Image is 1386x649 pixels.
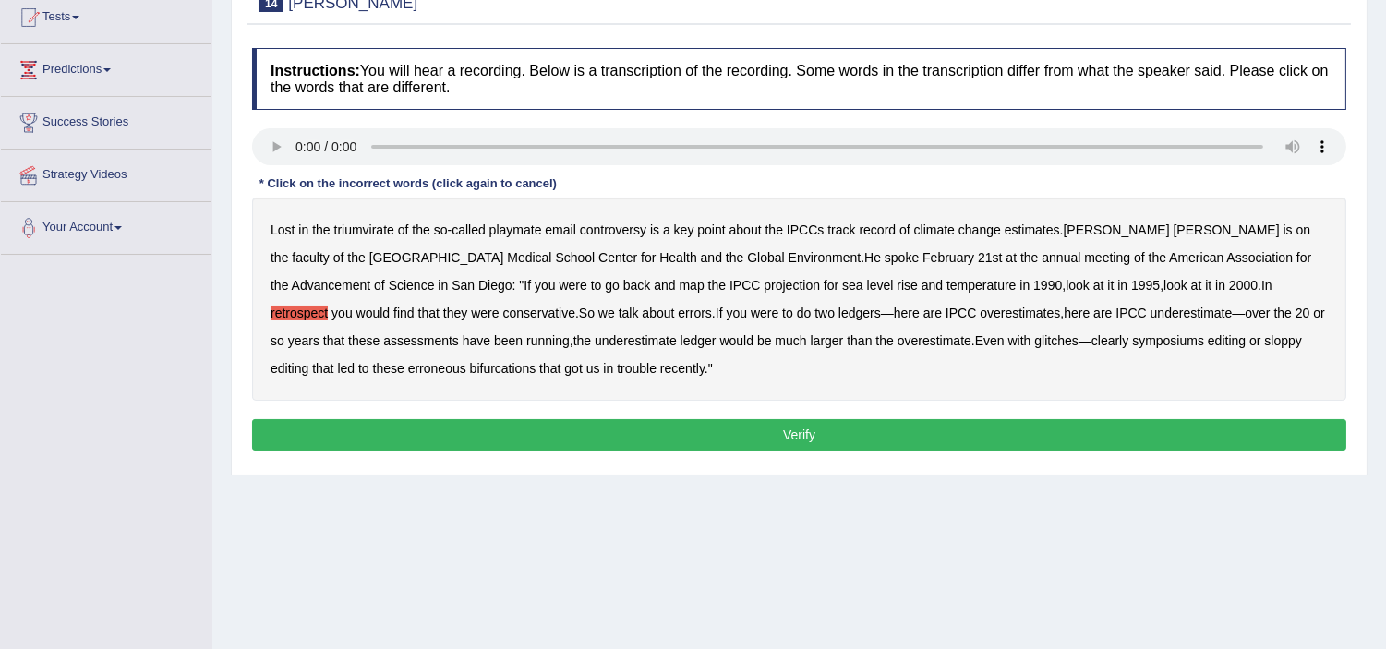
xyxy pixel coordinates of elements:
[1,150,211,196] a: Strategy Videos
[914,222,955,237] b: climate
[1149,250,1166,265] b: the
[555,250,595,265] b: School
[1264,333,1301,348] b: sloppy
[1226,250,1293,265] b: Association
[847,333,872,348] b: than
[1008,333,1031,348] b: with
[564,361,582,376] b: got
[824,278,838,293] b: for
[434,222,448,237] b: so
[452,222,486,237] b: called
[1132,333,1204,348] b: symposiums
[579,306,595,320] b: So
[591,278,602,293] b: to
[1064,222,1170,237] b: [PERSON_NAME]
[1019,278,1030,293] b: in
[775,333,806,348] b: much
[789,250,862,265] b: Environment
[757,333,772,348] b: be
[373,361,404,376] b: these
[524,278,531,293] b: If
[946,306,976,320] b: IPCC
[598,250,637,265] b: Center
[347,250,365,265] b: the
[412,222,429,237] b: the
[298,222,308,237] b: in
[605,278,620,293] b: go
[1205,278,1211,293] b: it
[595,333,677,348] b: underestimate
[885,250,919,265] b: spoke
[1134,250,1145,265] b: of
[975,333,1005,348] b: Even
[494,333,523,348] b: been
[1107,278,1114,293] b: it
[619,306,639,320] b: talk
[894,306,920,320] b: here
[958,222,1001,237] b: change
[899,222,910,237] b: of
[814,306,835,320] b: two
[545,222,575,237] b: email
[679,278,704,293] b: map
[452,278,475,293] b: San
[526,333,570,348] b: running
[443,306,467,320] b: they
[539,361,560,376] b: that
[369,250,504,265] b: [GEOGRAPHIC_DATA]
[252,419,1346,451] button: Verify
[586,361,600,376] b: us
[478,278,512,293] b: Diego
[1245,306,1270,320] b: over
[438,278,448,293] b: in
[1169,250,1223,265] b: American
[654,278,675,293] b: and
[978,250,1002,265] b: 21st
[331,306,353,320] b: you
[859,222,896,237] b: record
[383,333,459,348] b: assessments
[898,333,971,348] b: overestimate
[922,278,943,293] b: and
[923,306,942,320] b: are
[271,361,308,376] b: editing
[1042,250,1080,265] b: annual
[252,174,564,192] div: * Click on the incorrect words (click again to cancel)
[946,278,1016,293] b: temperature
[471,306,499,320] b: were
[489,222,542,237] b: playmate
[333,250,344,265] b: of
[641,250,656,265] b: for
[678,306,712,320] b: errors
[389,278,435,293] b: Science
[864,250,881,265] b: He
[1274,306,1292,320] b: the
[617,361,657,376] b: trouble
[1093,306,1112,320] b: are
[716,306,723,320] b: If
[374,278,385,293] b: of
[502,306,575,320] b: conservative
[782,306,793,320] b: to
[393,306,415,320] b: find
[701,250,722,265] b: and
[1033,278,1062,293] b: 1990
[1005,222,1060,237] b: estimates
[334,222,394,237] b: triumvirate
[1163,278,1187,293] b: look
[751,306,778,320] b: were
[356,306,391,320] b: would
[980,306,1060,320] b: overestimates
[660,361,705,376] b: recently
[765,222,783,237] b: the
[747,250,784,265] b: Global
[271,63,360,78] b: Instructions:
[1,44,211,90] a: Predictions
[897,278,918,293] b: rise
[1006,250,1017,265] b: at
[1091,333,1128,348] b: clearly
[827,222,855,237] b: track
[312,222,330,237] b: the
[323,333,344,348] b: that
[348,333,380,348] b: these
